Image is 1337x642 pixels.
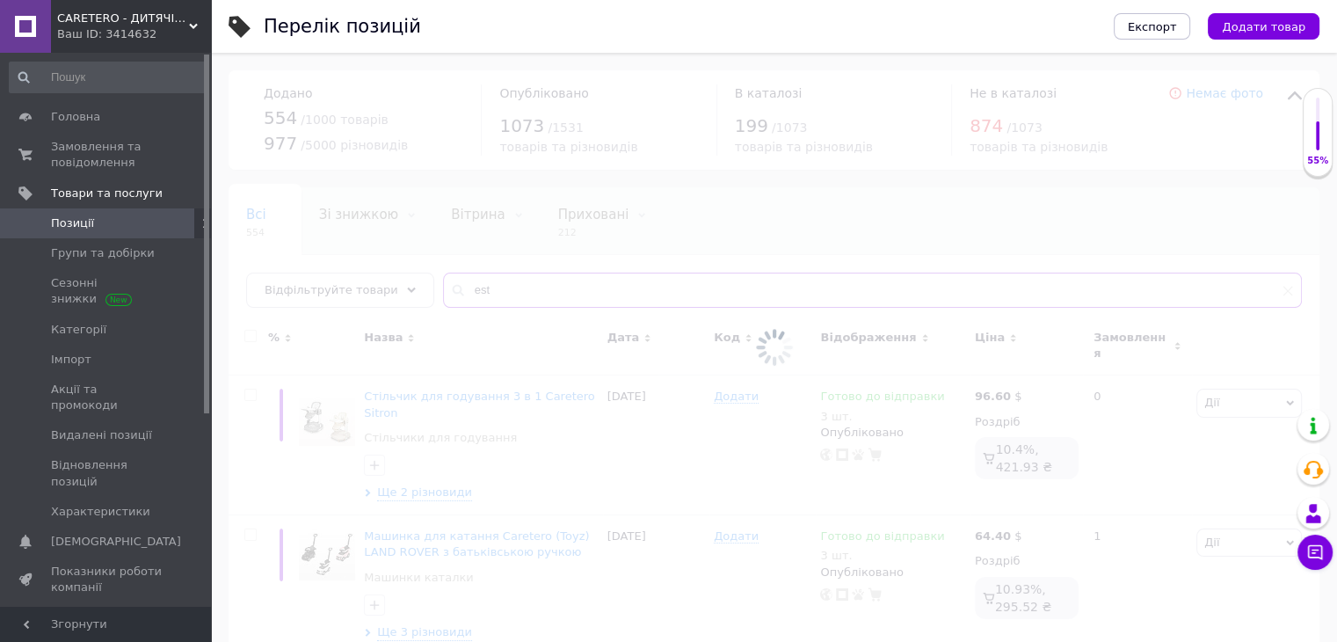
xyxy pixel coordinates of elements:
span: Акції та промокоди [51,382,163,413]
div: Ваш ID: 3414632 [57,26,211,42]
div: 55% [1304,155,1332,167]
span: Показники роботи компанії [51,564,163,595]
button: Додати товар [1208,13,1319,40]
input: Пошук [9,62,207,93]
span: Експорт [1128,20,1177,33]
span: Товари та послуги [51,186,163,201]
span: Додати товар [1222,20,1305,33]
span: CARETERO - ДИТЯЧІ ТОВАРИ ОПТОМ ТА В РОЗДРІБ [57,11,189,26]
button: Чат з покупцем [1297,535,1333,570]
span: Категорії [51,322,106,338]
span: Видалені позиції [51,427,152,443]
span: Головна [51,109,100,125]
button: Експорт [1114,13,1191,40]
span: Групи та добірки [51,245,155,261]
span: Характеристики [51,504,150,520]
span: Замовлення та повідомлення [51,139,163,171]
span: Імпорт [51,352,91,368]
span: Позиції [51,215,94,231]
span: Відновлення позицій [51,457,163,489]
div: Перелік позицій [264,18,421,36]
span: [DEMOGRAPHIC_DATA] [51,534,181,550]
span: Сезонні знижки [51,275,163,307]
